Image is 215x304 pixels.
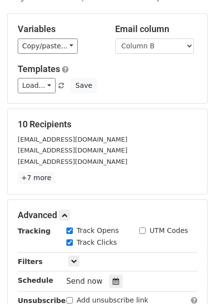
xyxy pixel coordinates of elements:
[18,227,51,235] strong: Tracking
[18,136,127,143] small: [EMAIL_ADDRESS][DOMAIN_NAME]
[18,38,78,54] a: Copy/paste...
[18,258,43,266] strong: Filters
[18,276,53,284] strong: Schedule
[18,210,197,221] h5: Advanced
[150,226,188,236] label: UTM Codes
[18,158,127,165] small: [EMAIL_ADDRESS][DOMAIN_NAME]
[18,119,197,130] h5: 10 Recipients
[115,24,198,35] h5: Email column
[71,78,96,93] button: Save
[66,277,103,286] span: Send now
[18,24,100,35] h5: Variables
[18,172,55,184] a: +7 more
[77,226,119,236] label: Track Opens
[166,257,215,304] iframe: Chat Widget
[18,78,56,93] a: Load...
[77,237,117,248] label: Track Clicks
[18,147,127,154] small: [EMAIL_ADDRESS][DOMAIN_NAME]
[18,64,60,74] a: Templates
